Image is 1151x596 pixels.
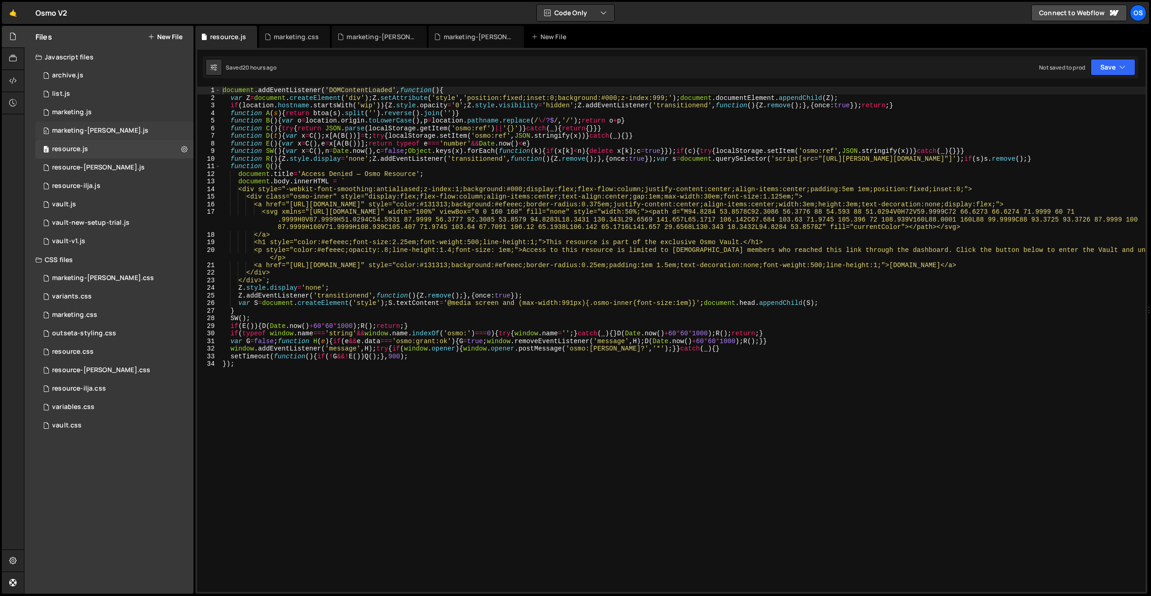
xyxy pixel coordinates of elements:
div: 16596/45154.css [35,398,194,416]
div: vault-v1.js [52,237,85,245]
div: 16596/45156.css [35,324,194,343]
div: resource.css [52,348,94,356]
div: 16596/46198.css [35,380,194,398]
div: 24 [197,284,221,292]
div: 16596/45152.js [35,214,194,232]
div: 16596/45424.js [35,122,194,140]
div: 8 [197,140,221,148]
h2: Files [35,32,52,42]
div: archive.js [52,71,83,80]
div: resource.js [210,32,246,41]
div: 9 [197,147,221,155]
div: 4 [197,110,221,117]
div: 16596/45153.css [35,416,194,435]
div: 19 [197,239,221,246]
div: 23 [197,277,221,285]
div: 16596/45133.js [35,195,194,214]
div: 21 [197,262,221,269]
div: 16596/45132.js [35,232,194,251]
div: New File [531,32,570,41]
div: 28 [197,315,221,322]
div: 32 [197,345,221,353]
div: 26 [197,299,221,307]
div: 30 [197,330,221,338]
div: resource-ilja.css [52,385,106,393]
div: 6 [197,125,221,133]
div: 3 [197,102,221,110]
div: 16596/46183.js [35,140,194,158]
div: 34 [197,360,221,368]
a: Connect to Webflow [1031,5,1127,21]
div: 16596/45151.js [35,85,194,103]
div: 14 [197,186,221,193]
span: 0 [43,128,49,135]
div: 16596/46199.css [35,343,194,361]
div: 7 [197,132,221,140]
div: 16596/46284.css [35,269,194,287]
div: 16596/45446.css [35,306,194,324]
div: marketing-[PERSON_NAME].css [346,32,416,41]
div: vault-new-setup-trial.js [52,219,129,227]
div: 1 [197,87,221,94]
div: 10 [197,155,221,163]
div: 25 [197,292,221,300]
button: Code Only [537,5,614,21]
div: 15 [197,193,221,201]
div: CSS files [24,251,194,269]
div: 16596/46194.js [35,158,194,177]
div: Not saved to prod [1039,64,1085,71]
div: 27 [197,307,221,315]
div: 12 [197,170,221,178]
div: 31 [197,338,221,345]
div: Osmo V2 [35,7,67,18]
div: 2 [197,94,221,102]
div: 16 [197,201,221,209]
button: New File [148,33,182,41]
div: 5 [197,117,221,125]
div: 20 hours ago [242,64,276,71]
div: list.js [52,90,70,98]
div: Saved [226,64,276,71]
div: variables.css [52,403,94,411]
div: marketing.js [52,108,92,117]
div: marketing.css [274,32,319,41]
div: 33 [197,353,221,361]
div: vault.css [52,421,82,430]
div: marketing-[PERSON_NAME].js [444,32,513,41]
a: 🤙 [2,2,24,24]
span: 0 [43,146,49,154]
div: outseta-styling.css [52,329,116,338]
div: Javascript files [24,48,194,66]
div: 16596/46210.js [35,66,194,85]
a: Os [1130,5,1146,21]
div: 17 [197,208,221,231]
div: 22 [197,269,221,277]
div: marketing.css [52,311,97,319]
div: 29 [197,322,221,330]
div: resource-[PERSON_NAME].css [52,366,150,374]
div: vault.js [52,200,76,209]
div: 16596/45422.js [35,103,194,122]
button: Save [1091,59,1135,76]
div: variants.css [52,292,92,301]
div: resource-ilja.js [52,182,100,190]
div: 16596/46196.css [35,361,194,380]
div: 18 [197,231,221,239]
div: 16596/46195.js [35,177,194,195]
div: marketing-[PERSON_NAME].js [52,127,148,135]
div: resource.js [52,145,88,153]
div: 20 [197,246,221,262]
div: resource-[PERSON_NAME].js [52,164,145,172]
div: 16596/45511.css [35,287,194,306]
div: marketing-[PERSON_NAME].css [52,274,154,282]
div: 11 [197,163,221,170]
div: 13 [197,178,221,186]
